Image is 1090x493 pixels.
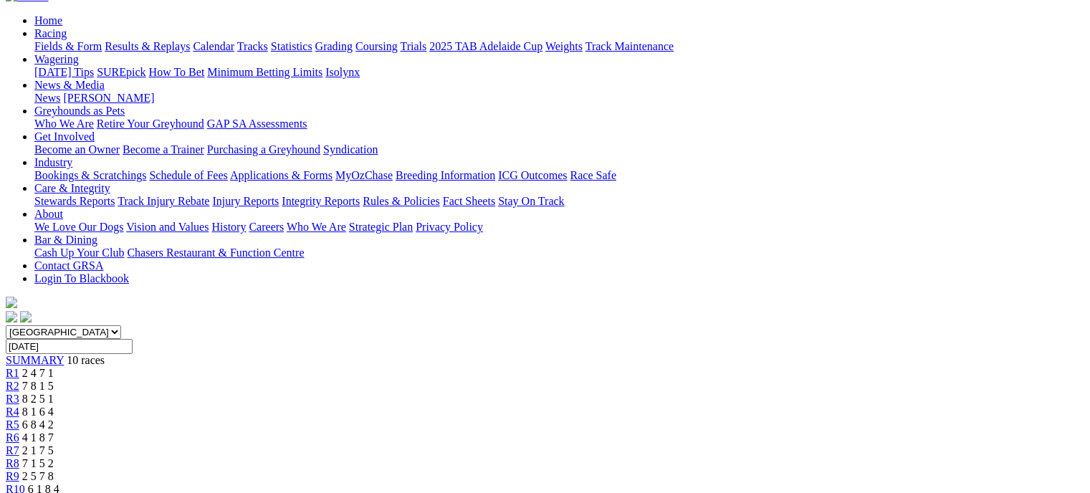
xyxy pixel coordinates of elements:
[22,431,54,444] span: 4 1 8 7
[34,27,67,39] a: Racing
[22,367,54,379] span: 2 4 7 1
[193,40,234,52] a: Calendar
[230,169,333,181] a: Applications & Forms
[6,297,17,308] img: logo-grsa-white.png
[22,393,54,405] span: 8 2 5 1
[149,169,227,181] a: Schedule of Fees
[545,40,583,52] a: Weights
[67,354,105,366] span: 10 races
[34,66,1084,79] div: Wagering
[22,470,54,482] span: 2 5 7 8
[355,40,398,52] a: Coursing
[6,311,17,322] img: facebook.svg
[6,418,19,431] a: R5
[443,195,495,207] a: Fact Sheets
[429,40,542,52] a: 2025 TAB Adelaide Cup
[34,14,62,27] a: Home
[363,195,440,207] a: Rules & Policies
[34,247,124,259] a: Cash Up Your Club
[6,380,19,392] a: R2
[34,143,120,155] a: Become an Owner
[287,221,346,233] a: Who We Are
[34,156,72,168] a: Industry
[97,118,204,130] a: Retire Your Greyhound
[34,195,1084,208] div: Care & Integrity
[249,221,284,233] a: Careers
[34,40,102,52] a: Fields & Form
[20,311,32,322] img: twitter.svg
[323,143,378,155] a: Syndication
[34,118,94,130] a: Who We Are
[34,182,110,194] a: Care & Integrity
[6,393,19,405] a: R3
[149,66,205,78] a: How To Bet
[271,40,312,52] a: Statistics
[97,66,145,78] a: SUREpick
[34,79,105,91] a: News & Media
[34,53,79,65] a: Wagering
[22,444,54,456] span: 2 1 7 5
[34,92,60,104] a: News
[34,195,115,207] a: Stewards Reports
[6,457,19,469] a: R8
[6,406,19,418] a: R4
[34,66,94,78] a: [DATE] Tips
[22,457,54,469] span: 7 1 5 2
[282,195,360,207] a: Integrity Reports
[416,221,483,233] a: Privacy Policy
[211,221,246,233] a: History
[22,406,54,418] span: 8 1 6 4
[396,169,495,181] a: Breeding Information
[34,40,1084,53] div: Racing
[22,418,54,431] span: 6 8 4 2
[6,431,19,444] a: R6
[237,40,268,52] a: Tracks
[335,169,393,181] a: MyOzChase
[6,339,133,354] input: Select date
[315,40,353,52] a: Grading
[105,40,190,52] a: Results & Replays
[126,221,209,233] a: Vision and Values
[34,208,63,220] a: About
[325,66,360,78] a: Isolynx
[34,221,1084,234] div: About
[6,367,19,379] a: R1
[22,380,54,392] span: 7 8 1 5
[34,118,1084,130] div: Greyhounds as Pets
[34,105,125,117] a: Greyhounds as Pets
[585,40,674,52] a: Track Maintenance
[570,169,616,181] a: Race Safe
[6,444,19,456] a: R7
[118,195,209,207] a: Track Injury Rebate
[34,130,95,143] a: Get Involved
[212,195,279,207] a: Injury Reports
[34,169,146,181] a: Bookings & Scratchings
[6,354,64,366] a: SUMMARY
[34,221,123,233] a: We Love Our Dogs
[34,169,1084,182] div: Industry
[127,247,304,259] a: Chasers Restaurant & Function Centre
[34,259,103,272] a: Contact GRSA
[34,247,1084,259] div: Bar & Dining
[63,92,154,104] a: [PERSON_NAME]
[6,470,19,482] a: R9
[207,66,322,78] a: Minimum Betting Limits
[34,234,97,246] a: Bar & Dining
[34,272,129,284] a: Login To Blackbook
[207,143,320,155] a: Purchasing a Greyhound
[498,195,564,207] a: Stay On Track
[349,221,413,233] a: Strategic Plan
[400,40,426,52] a: Trials
[207,118,307,130] a: GAP SA Assessments
[34,92,1084,105] div: News & Media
